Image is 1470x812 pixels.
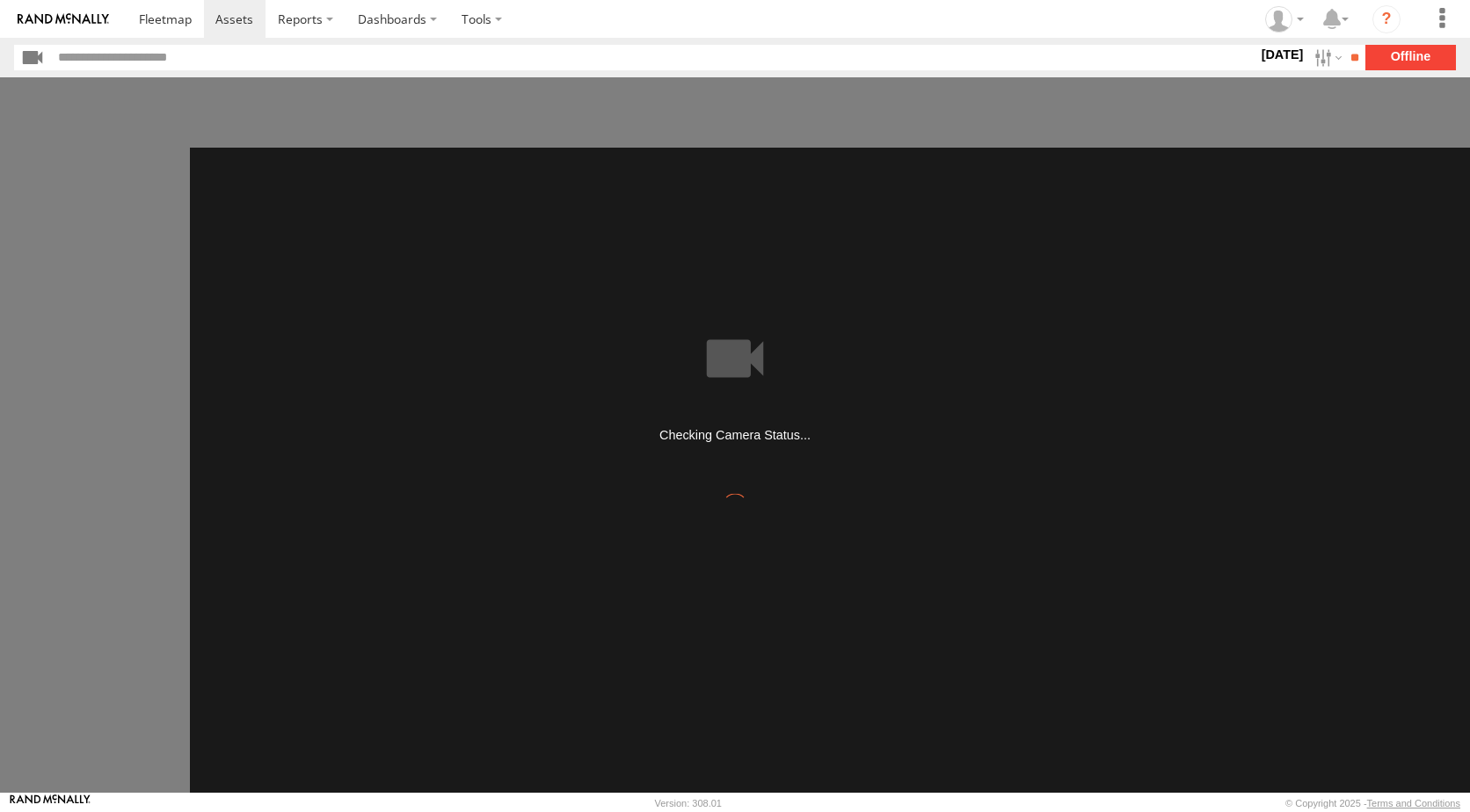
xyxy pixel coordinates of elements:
[1259,6,1310,33] div: MANUEL HERNANDEZ
[10,794,91,812] a: Visit our Website
[1257,45,1306,64] label: [DATE]
[1307,45,1345,70] label: Search Filter Options
[1367,798,1460,808] a: Terms and Conditions
[1372,5,1401,33] i: ?
[1285,798,1460,808] div: © Copyright 2025 -
[18,13,109,25] img: rand-logo.svg
[655,798,722,808] div: Version: 308.01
